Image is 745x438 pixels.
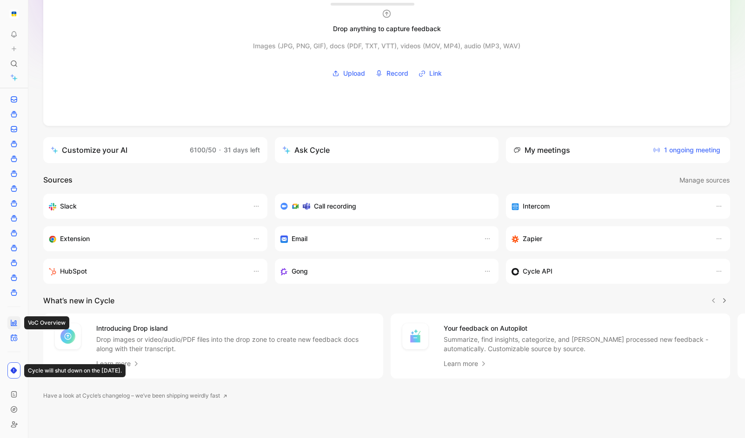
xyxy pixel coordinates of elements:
[386,68,408,79] span: Record
[523,201,550,212] h3: Intercom
[444,358,487,369] a: Learn more
[651,143,723,157] button: 1 ongoing meeting
[282,144,330,156] div: Ask Cycle
[444,323,719,334] h4: Your feedback on Autopilot
[275,137,499,163] button: Ask Cycle
[60,266,87,277] h3: HubSpot
[224,146,260,154] span: 31 days left
[679,175,730,186] span: Manage sources
[24,364,126,377] div: Cycle will shut down on the [DATE].
[679,174,730,186] button: Manage sources
[415,66,445,80] button: Link
[49,201,243,212] div: Sync your customers, send feedback and get updates in Slack
[43,174,73,186] h2: Sources
[96,323,372,334] h4: Introducing Drop island
[280,201,486,212] div: Record & transcribe meetings from Zoom, Meet & Teams.
[96,358,140,369] a: Learn more
[190,146,216,154] span: 6100/50
[653,144,720,156] span: 1 ongoing meeting
[49,233,243,244] div: Capture feedback from anywhere on the web
[280,266,475,277] div: Capture feedback from your incoming calls
[51,144,127,156] div: Customize your AI
[513,144,570,156] div: My meetings
[512,266,706,277] div: Sync customers & send feedback from custom sources. Get inspired by our favorite use case
[343,68,365,79] span: Upload
[314,201,356,212] h3: Call recording
[219,146,221,154] span: ·
[43,295,114,306] h2: What’s new in Cycle
[43,137,267,163] a: Customize your AI6100/50·31 days left
[60,201,77,212] h3: Slack
[7,7,20,20] button: Omnisend
[292,266,308,277] h3: Gong
[292,233,307,244] h3: Email
[329,66,368,80] button: Upload
[444,335,719,353] p: Summarize, find insights, categorize, and [PERSON_NAME] processed new feedback - automatically. C...
[523,233,542,244] h3: Zapier
[280,233,475,244] div: Forward emails to your feedback inbox
[43,391,227,400] a: Have a look at Cycle’s changelog – we’ve been shipping weirdly fast
[253,40,520,52] div: Images (JPG, PNG, GIF), docs (PDF, TXT, VTT), videos (MOV, MP4), audio (MP3, WAV)
[512,201,706,212] div: Sync your customers, send feedback and get updates in Intercom
[9,9,19,19] img: Omnisend
[512,233,706,244] div: Capture feedback from thousands of sources with Zapier (survey results, recordings, sheets, etc).
[60,233,90,244] h3: Extension
[429,68,442,79] span: Link
[523,266,552,277] h3: Cycle API
[333,23,441,34] div: Drop anything to capture feedback
[372,66,412,80] button: Record
[96,335,372,353] p: Drop images or video/audio/PDF files into the drop zone to create new feedback docs along with th...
